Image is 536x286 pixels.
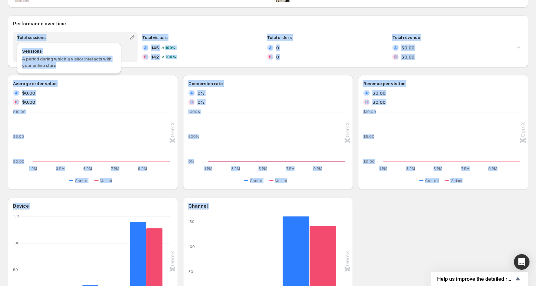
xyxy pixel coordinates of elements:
span: 100 % [166,55,176,59]
text: 7 PM [286,166,295,171]
span: Help us improve the detailed report for A/B campaigns [437,276,514,282]
text: 9 PM [138,166,147,171]
h3: Channel [188,203,208,209]
text: 100 [13,241,20,245]
text: 3 PM [56,166,65,171]
span: $0.00 [22,99,35,105]
span: $0.00 [401,54,414,60]
h3: Conversion rate [188,80,223,87]
text: $0.00 [363,159,375,164]
h2: B [15,100,18,104]
span: $0.00 [372,99,385,105]
h2: A [15,91,18,95]
text: 9 PM [489,166,498,171]
button: Variant [94,177,115,185]
text: 100 [188,244,195,249]
span: Sessions [22,48,116,54]
text: $5.00 [363,134,374,139]
text: 0% [188,159,194,164]
h2: B [269,55,272,59]
span: 0 [276,54,279,60]
h2: A [144,46,147,50]
span: 0% [197,90,205,96]
button: Control [419,177,441,185]
text: 1 PM [379,166,387,171]
text: 3 PM [406,166,415,171]
text: 5 PM [83,166,92,171]
span: $0.00 [22,90,35,96]
span: Variant [100,178,112,183]
text: 50 [13,267,18,272]
text: 7 PM [111,166,119,171]
span: Total revenue [392,35,420,40]
span: Variant [450,178,462,183]
text: 5 PM [259,166,267,171]
h3: Device [13,203,29,209]
div: Open Intercom Messenger [514,254,529,270]
span: 142 [151,54,159,60]
h3: Average order value [13,80,57,87]
text: 150 [188,219,194,224]
button: Expand chart [514,43,523,52]
button: Control [69,177,91,185]
span: Control [250,178,263,183]
span: Total sessions [17,35,46,40]
h2: A [365,91,368,95]
button: Control [244,177,266,185]
span: 0 [276,45,279,51]
span: Control [75,178,88,183]
text: 3 PM [231,166,240,171]
span: 0% [197,99,205,105]
h2: A [190,91,193,95]
h3: Revenue per visitor [363,80,405,87]
text: $10.00 [363,110,376,114]
text: 9 PM [313,166,322,171]
span: $0.00 [401,45,414,51]
button: Variant [445,177,465,185]
text: 7 PM [461,166,470,171]
span: Variant [275,178,287,183]
text: $5.00 [13,134,24,139]
text: 50 [188,269,193,274]
button: Variant [269,177,290,185]
span: Total orders [267,35,292,40]
text: $0.00 [13,159,24,164]
text: $10.00 [13,110,26,114]
text: 1 PM [29,166,37,171]
h2: B [365,100,368,104]
button: Show survey - Help us improve the detailed report for A/B campaigns [437,275,522,283]
span: 100 % [165,46,176,50]
span: $0.00 [372,90,385,96]
text: 500% [188,134,199,139]
text: 150 [13,214,19,218]
h2: Performance over time [13,20,523,27]
text: 5 PM [434,166,443,171]
span: Control [425,178,439,183]
h2: B [190,100,193,104]
span: Total visitors [142,35,167,40]
text: 1 PM [204,166,212,171]
h2: B [144,55,147,59]
span: 145 [151,45,159,51]
h2: A [394,46,397,50]
h2: A [269,46,272,50]
text: 1000% [188,110,201,114]
span: A period during which a visitor interacts with your online store [22,56,112,68]
h2: B [394,55,397,59]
